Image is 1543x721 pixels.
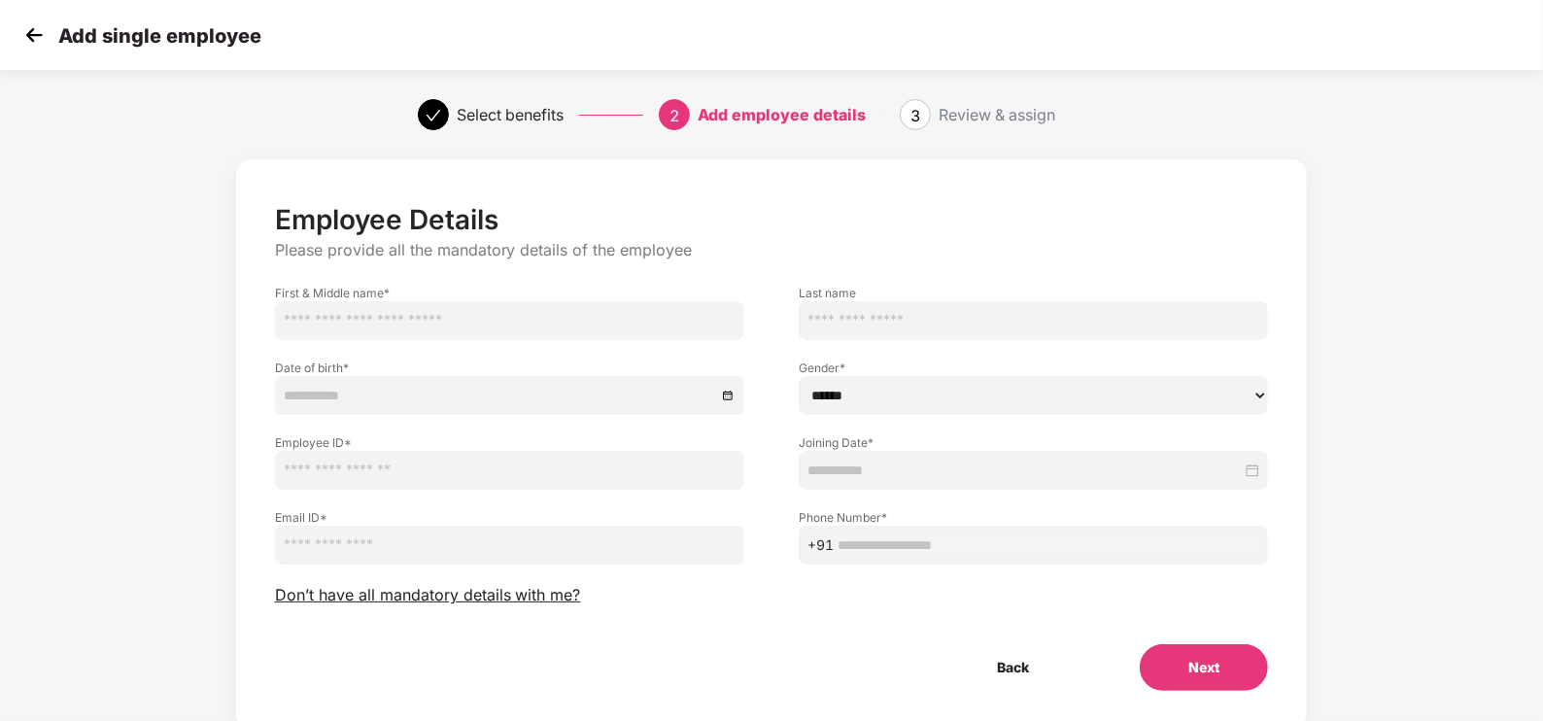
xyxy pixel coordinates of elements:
[275,285,744,301] label: First & Middle name
[799,509,1268,526] label: Phone Number
[19,20,49,50] img: svg+xml;base64,PHN2ZyB4bWxucz0iaHR0cDovL3d3dy53My5vcmcvMjAwMC9zdmciIHdpZHRoPSIzMCIgaGVpZ2h0PSIzMC...
[275,509,744,526] label: Email ID
[910,106,920,125] span: 3
[799,360,1268,376] label: Gender
[275,585,581,605] span: Don’t have all mandatory details with me?
[275,240,1269,260] p: Please provide all the mandatory details of the employee
[457,99,564,130] div: Select benefits
[58,24,261,48] p: Add single employee
[1140,644,1268,691] button: Next
[799,434,1268,451] label: Joining Date
[275,360,744,376] label: Date of birth
[948,644,1078,691] button: Back
[426,108,441,123] span: check
[698,99,866,130] div: Add employee details
[275,434,744,451] label: Employee ID
[275,203,1269,236] p: Employee Details
[799,285,1268,301] label: Last name
[669,106,679,125] span: 2
[939,99,1055,130] div: Review & assign
[807,534,834,556] span: +91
